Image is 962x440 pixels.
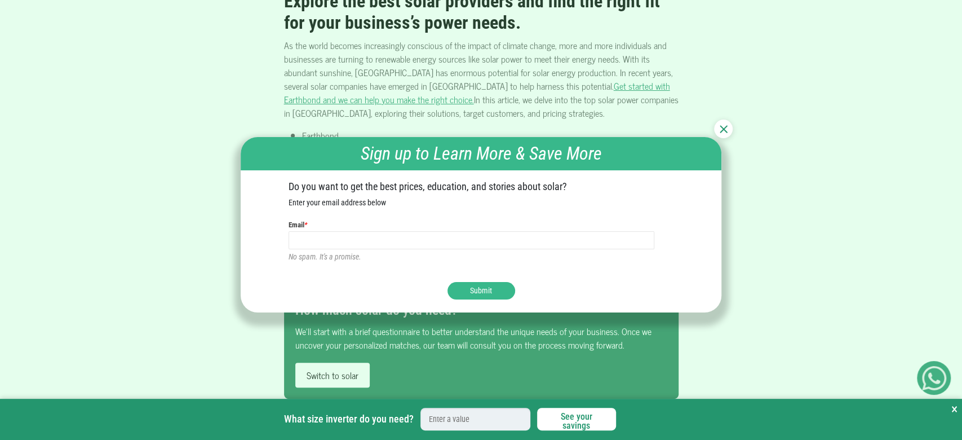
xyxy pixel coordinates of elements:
label: Email [289,219,307,231]
button: Submit [447,282,515,300]
em: Sign up to Learn More & Save More [361,143,602,164]
label: What size inverter do you need? [284,412,414,426]
button: Close Sticky CTA [951,399,957,419]
input: Enter a value [420,408,530,430]
p: Enter your email address below [289,197,673,209]
p: No spam. It's a promise. [289,251,673,263]
button: See your savings [537,408,616,430]
img: Close newsletter btn [720,125,728,133]
h2: Do you want to get the best prices, education, and stories about solar? [289,181,673,193]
